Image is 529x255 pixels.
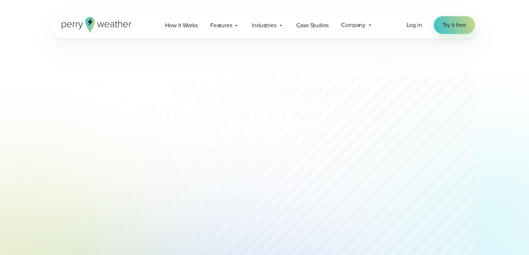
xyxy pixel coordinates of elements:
[165,21,198,30] span: How it Works
[341,21,365,29] span: Company
[290,18,335,33] a: Case Studies
[159,18,204,33] a: How it Works
[443,21,466,29] span: Try it free
[296,21,329,30] span: Case Studies
[210,21,232,30] span: Features
[407,21,422,29] a: Log in
[252,21,276,30] span: Industries
[434,16,475,34] a: Try it free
